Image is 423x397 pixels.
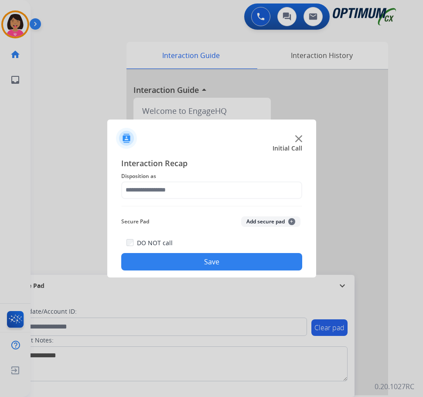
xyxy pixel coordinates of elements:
button: Add secure pad+ [241,216,300,227]
p: 0.20.1027RC [375,381,414,392]
span: Disposition as [121,171,302,181]
span: Interaction Recap [121,157,302,171]
button: Save [121,253,302,270]
img: contactIcon [116,128,137,149]
label: DO NOT call [137,239,173,247]
span: + [288,218,295,225]
span: Secure Pad [121,216,149,227]
span: Initial Call [273,144,302,153]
